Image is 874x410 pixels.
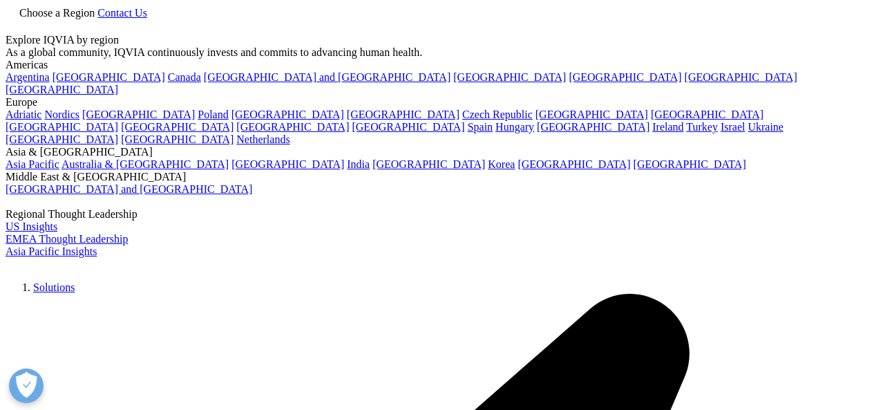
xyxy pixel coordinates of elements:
a: Adriatic [6,109,41,120]
a: Korea [488,158,515,170]
div: As a global community, IQVIA continuously invests and commits to advancing human health. [6,46,868,59]
a: [GEOGRAPHIC_DATA] [121,121,234,133]
a: [GEOGRAPHIC_DATA] [6,121,118,133]
a: [GEOGRAPHIC_DATA] [651,109,763,120]
a: [GEOGRAPHIC_DATA] [6,84,118,95]
a: [GEOGRAPHIC_DATA] [231,158,344,170]
a: [GEOGRAPHIC_DATA] [121,133,234,145]
a: Asia Pacific Insights [6,245,97,257]
a: EMEA Thought Leadership [6,233,128,245]
button: Abrir preferências [9,369,44,403]
div: Asia & [GEOGRAPHIC_DATA] [6,146,868,158]
a: Czech Republic [462,109,533,120]
a: Contact Us [97,7,147,19]
a: [GEOGRAPHIC_DATA] [231,109,344,120]
a: [GEOGRAPHIC_DATA] and [GEOGRAPHIC_DATA] [204,71,450,83]
a: Israel [721,121,745,133]
div: Europe [6,96,868,109]
a: [GEOGRAPHIC_DATA] [453,71,566,83]
div: Americas [6,59,868,71]
a: [GEOGRAPHIC_DATA] [236,121,349,133]
a: Ukraine [748,121,783,133]
a: Spain [468,121,493,133]
a: US Insights [6,221,57,232]
a: Canada [168,71,201,83]
div: Regional Thought Leadership [6,208,868,221]
a: Netherlands [236,133,289,145]
a: [GEOGRAPHIC_DATA] [535,109,648,120]
a: [GEOGRAPHIC_DATA] [569,71,681,83]
a: [GEOGRAPHIC_DATA] [82,109,195,120]
div: Middle East & [GEOGRAPHIC_DATA] [6,171,868,183]
a: Nordics [44,109,79,120]
a: India [347,158,370,170]
a: [GEOGRAPHIC_DATA] [6,133,118,145]
a: Ireland [652,121,683,133]
a: [GEOGRAPHIC_DATA] [347,109,459,120]
a: [GEOGRAPHIC_DATA] [53,71,165,83]
a: [GEOGRAPHIC_DATA] [372,158,485,170]
a: Hungary [495,121,534,133]
a: Asia Pacific [6,158,59,170]
a: Australia & [GEOGRAPHIC_DATA] [61,158,229,170]
a: Argentina [6,71,50,83]
a: [GEOGRAPHIC_DATA] [634,158,746,170]
a: Poland [198,109,228,120]
a: [GEOGRAPHIC_DATA] [352,121,464,133]
a: Turkey [686,121,718,133]
div: Explore IQVIA by region [6,34,868,46]
a: [GEOGRAPHIC_DATA] and [GEOGRAPHIC_DATA] [6,183,252,195]
span: Choose a Region [19,7,95,19]
a: [GEOGRAPHIC_DATA] [517,158,630,170]
a: [GEOGRAPHIC_DATA] [685,71,797,83]
a: [GEOGRAPHIC_DATA] [537,121,649,133]
a: Solutions [33,281,75,293]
